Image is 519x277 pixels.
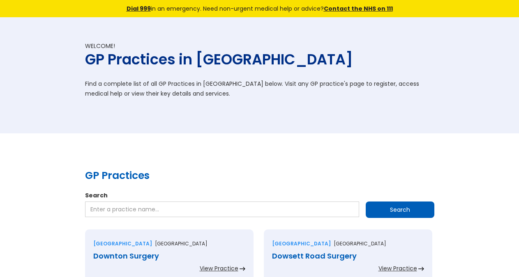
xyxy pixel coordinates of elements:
p: Find a complete list of all GP Practices in [GEOGRAPHIC_DATA] below. Visit any GP practice's page... [85,79,434,98]
div: [GEOGRAPHIC_DATA] [93,240,152,248]
div: [GEOGRAPHIC_DATA] [272,240,331,248]
label: Search [85,191,434,199]
div: Dowsett Road Surgery [272,252,424,260]
input: Search [366,201,434,218]
div: Downton Surgery [93,252,245,260]
p: [GEOGRAPHIC_DATA] [155,240,208,248]
input: Enter a practice name… [85,201,359,217]
div: in an emergency. Need non-urgent medical help or advice? [71,4,449,13]
div: View Practice [200,264,238,272]
a: Contact the NHS on 111 [324,5,393,13]
div: View Practice [378,264,417,272]
div: Welcome! [85,42,434,50]
h2: GP Practices [85,168,434,183]
a: Dial 999 [127,5,151,13]
p: [GEOGRAPHIC_DATA] [334,240,386,248]
h1: GP Practices in [GEOGRAPHIC_DATA] [85,50,434,69]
